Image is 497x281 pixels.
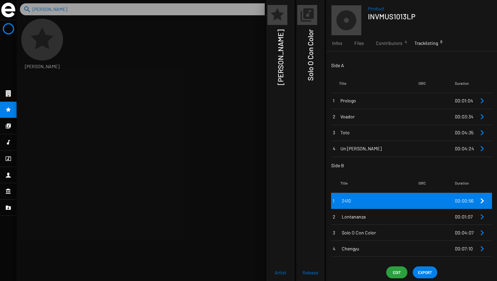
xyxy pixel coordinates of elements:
div: ISRC [418,180,426,187]
button: EXPORT [413,266,437,278]
span: 00:04:24 [455,146,474,151]
span: Contributors [376,40,402,47]
mat-icon: Remove Reference [478,129,486,137]
img: grand-sigle.svg [1,3,15,17]
span: 00:04:35 [455,130,473,135]
span: 00:03:34 [455,114,473,119]
span: Voador [340,113,418,120]
h1: [PERSON_NAME] [276,29,285,85]
span: 2 [333,114,335,119]
span: 2410 [342,198,418,204]
span: Artist [275,269,286,276]
div: Title [339,80,346,87]
h1: Solo O Con Color [306,29,315,81]
span: EXPORT [418,266,432,278]
div: Duration [455,80,478,87]
div: ISRC [418,80,455,87]
span: 3 [333,230,335,235]
span: Files [354,40,364,47]
mat-icon: Remove Reference [478,229,486,237]
span: Prologo [340,97,418,104]
div: ISRC [418,180,455,187]
span: 2 [333,214,335,219]
span: 1 [333,98,334,103]
span: 00:01:04 [455,98,473,103]
span: Un [PERSON_NAME] [340,145,418,152]
div: Title [340,180,418,187]
span: Chengyu [342,245,418,252]
button: Edit [386,266,407,278]
span: 3 [333,130,335,135]
span: Edit [391,266,402,278]
mat-icon: Remove Reference [478,113,486,121]
mat-icon: Remove Reference [478,213,486,221]
mat-icon: Remove Reference [478,245,486,253]
div: Title [340,180,348,187]
span: 00:04:07 [455,230,474,235]
span: 00:00:56 [455,198,473,204]
p: Side A [331,62,492,69]
div: ISRC [418,80,426,87]
mat-icon: Remove Reference [478,97,486,105]
div: Duration [455,180,469,187]
span: 4 [333,246,335,251]
span: Lontananza [342,213,418,220]
span: Tracklisting [414,40,438,47]
p: Side B [331,162,492,169]
span: Infos [332,40,342,47]
h1: INVMUS1013LP [368,12,480,21]
span: 1 [333,198,334,204]
span: Toto [340,129,418,136]
div: Duration [455,180,478,187]
span: Release [303,269,318,276]
span: 00:07:10 [455,246,473,251]
span: Solo O Con Color [342,229,418,236]
mat-icon: Remove Reference [478,145,486,153]
span: Product [368,5,485,12]
div: Duration [455,80,469,87]
span: 00:01:07 [455,214,473,219]
div: Title [339,80,418,87]
mat-icon: Remove Reference [478,197,486,205]
span: 4 [333,146,335,151]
